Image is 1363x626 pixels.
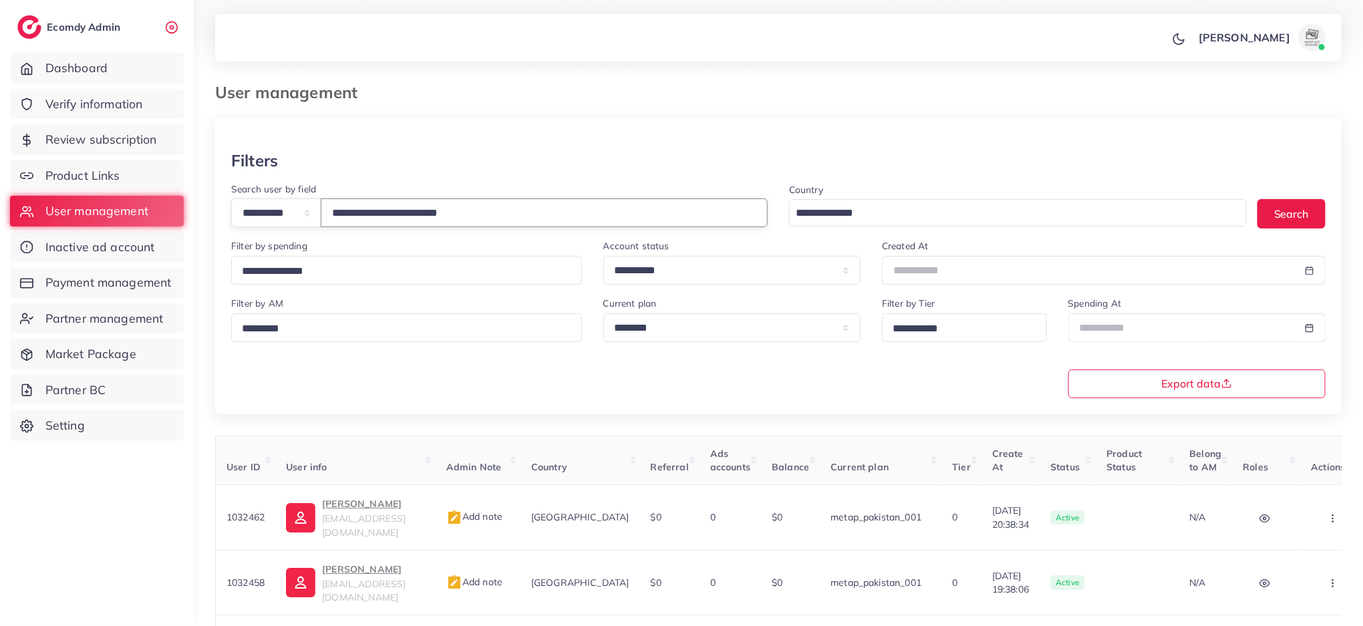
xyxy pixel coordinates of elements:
div: Search for option [231,313,582,342]
input: Search for option [888,319,1029,339]
a: [PERSON_NAME][EMAIL_ADDRESS][DOMAIN_NAME] [286,496,425,539]
span: 0 [952,511,957,523]
span: Inactive ad account [45,239,155,256]
img: admin_note.cdd0b510.svg [446,510,462,526]
span: N/A [1190,511,1206,523]
a: [PERSON_NAME][EMAIL_ADDRESS][DOMAIN_NAME] [286,561,425,605]
label: Account status [603,239,669,253]
span: Admin Note [446,461,502,473]
div: Search for option [882,313,1046,342]
span: 0 [710,511,716,523]
label: Current plan [603,297,657,310]
span: N/A [1190,577,1206,589]
label: Search user by field [231,182,316,196]
label: Created At [882,239,929,253]
span: Setting [45,417,85,434]
span: Dashboard [45,59,108,77]
img: logo [17,15,41,39]
span: Review subscription [45,131,157,148]
span: active [1050,575,1085,590]
label: Country [789,183,823,196]
span: $0 [651,511,661,523]
a: Review subscription [10,124,184,155]
input: Search for option [237,319,565,339]
span: [GEOGRAPHIC_DATA] [531,577,629,589]
span: 0 [952,577,957,589]
span: [EMAIL_ADDRESS][DOMAIN_NAME] [322,512,406,538]
span: Product Status [1106,448,1142,473]
span: Roles [1243,461,1268,473]
label: Spending At [1068,297,1122,310]
span: [GEOGRAPHIC_DATA] [531,511,629,523]
span: $0 [651,577,661,589]
span: User management [45,202,148,220]
label: Filter by Tier [882,297,935,310]
a: Inactive ad account [10,232,184,263]
span: Ads accounts [710,448,750,473]
span: Export data [1162,378,1232,389]
div: Search for option [789,199,1247,226]
img: ic-user-info.36bf1079.svg [286,503,315,532]
a: Partner BC [10,375,184,406]
span: Status [1050,461,1080,473]
a: [PERSON_NAME]avatar [1191,24,1331,51]
span: Tier [952,461,971,473]
input: Search for option [237,261,565,282]
span: [DATE] 19:38:06 [992,569,1029,597]
a: Product Links [10,160,184,191]
span: $0 [772,577,782,589]
a: Partner management [10,303,184,334]
p: [PERSON_NAME] [322,496,425,512]
img: avatar [1299,24,1326,51]
span: metap_pakistan_001 [830,577,921,589]
span: metap_pakistan_001 [830,511,921,523]
label: Filter by AM [231,297,283,310]
h2: Ecomdy Admin [47,21,124,33]
span: Balance [772,461,809,473]
span: Payment management [45,274,172,291]
h3: Filters [231,151,278,170]
span: Partner management [45,310,164,327]
a: Dashboard [10,53,184,84]
span: Market Package [45,345,136,363]
p: [PERSON_NAME] [1199,29,1290,45]
div: Search for option [231,256,582,285]
span: 0 [710,577,716,589]
span: Product Links [45,167,120,184]
img: admin_note.cdd0b510.svg [446,575,462,591]
a: Verify information [10,89,184,120]
a: Setting [10,410,184,441]
button: Export data [1068,369,1326,398]
span: [DATE] 20:38:34 [992,504,1029,531]
span: Actions [1311,461,1345,473]
span: Verify information [45,96,143,113]
span: Referral [651,461,689,473]
input: Search for option [791,203,1229,224]
span: Belong to AM [1190,448,1222,473]
span: [EMAIL_ADDRESS][DOMAIN_NAME] [322,578,406,603]
span: active [1050,510,1085,525]
span: $0 [772,511,782,523]
span: 1032458 [226,577,265,589]
span: Create At [992,448,1024,473]
span: Country [531,461,567,473]
a: Market Package [10,339,184,369]
span: Current plan [830,461,889,473]
p: [PERSON_NAME] [322,561,425,577]
a: Payment management [10,267,184,298]
span: 1032462 [226,511,265,523]
button: Search [1257,199,1326,228]
span: Add note [446,510,502,522]
span: Add note [446,576,502,588]
h3: User management [215,83,368,102]
label: Filter by spending [231,239,307,253]
span: User info [286,461,327,473]
a: logoEcomdy Admin [17,15,124,39]
img: ic-user-info.36bf1079.svg [286,568,315,597]
span: User ID [226,461,261,473]
span: Partner BC [45,381,106,399]
a: User management [10,196,184,226]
